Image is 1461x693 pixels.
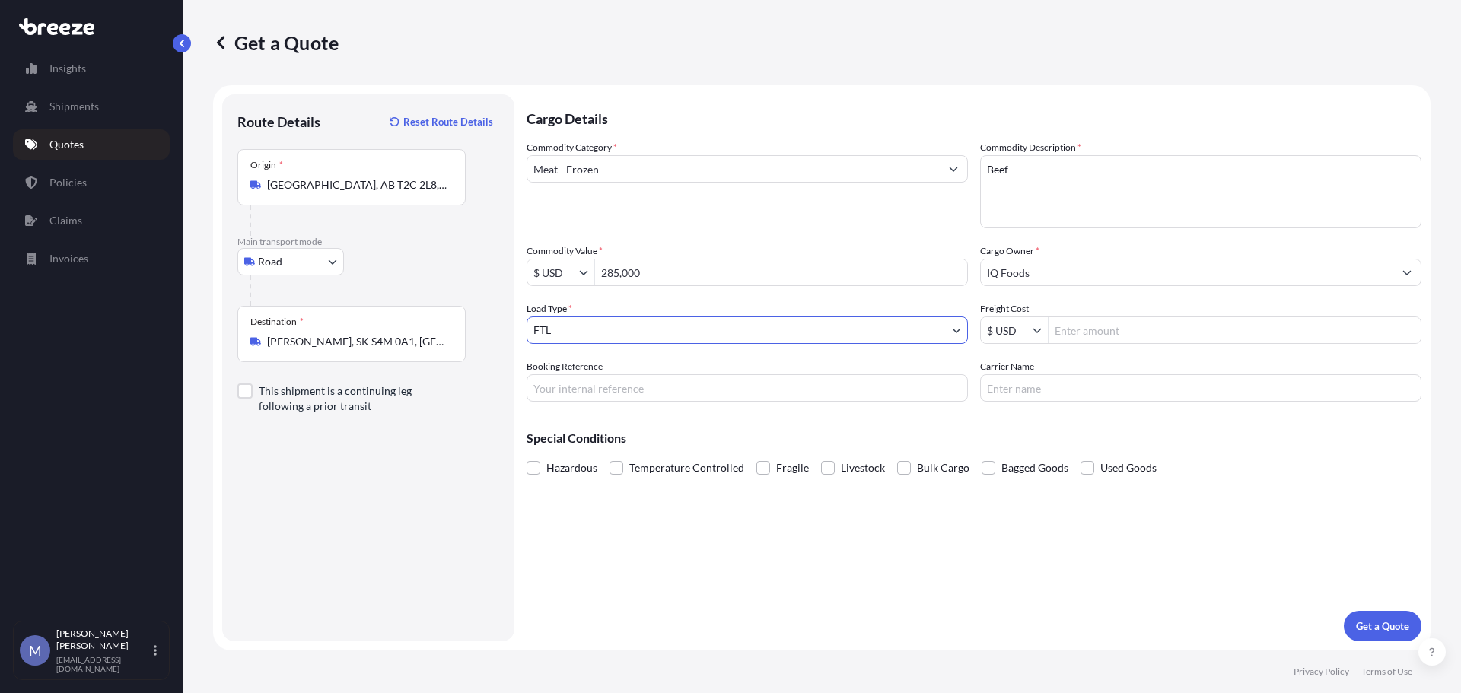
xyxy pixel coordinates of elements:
p: Get a Quote [213,30,339,55]
a: Claims [13,205,170,236]
span: Hazardous [546,456,597,479]
span: Bulk Cargo [917,456,969,479]
span: Fragile [776,456,809,479]
button: Show suggestions [1033,323,1048,338]
p: Get a Quote [1356,618,1409,634]
span: Temperature Controlled [629,456,744,479]
p: Invoices [49,251,88,266]
span: Road [258,254,282,269]
label: Carrier Name [980,359,1034,374]
button: Get a Quote [1344,611,1421,641]
span: Load Type [527,301,572,316]
button: Show suggestions [579,265,594,280]
input: Freight Cost [981,316,1033,344]
span: Bagged Goods [1001,456,1068,479]
a: Invoices [13,243,170,274]
a: Shipments [13,91,170,122]
p: Special Conditions [527,432,1421,444]
a: Terms of Use [1361,666,1412,678]
span: Used Goods [1100,456,1157,479]
p: Claims [49,213,82,228]
a: Insights [13,53,170,84]
input: Select a commodity type [527,155,940,183]
input: Enter amount [1049,316,1421,344]
a: Quotes [13,129,170,160]
input: Enter name [980,374,1421,402]
input: Full name [981,259,1393,286]
a: Policies [13,167,170,198]
p: Main transport mode [237,236,499,248]
p: Shipments [49,99,99,114]
label: Commodity Value [527,243,603,259]
label: Freight Cost [980,301,1029,316]
span: Livestock [841,456,885,479]
p: [PERSON_NAME] [PERSON_NAME] [56,628,151,652]
div: Destination [250,316,304,328]
p: Reset Route Details [403,114,493,129]
p: [EMAIL_ADDRESS][DOMAIN_NAME] [56,655,151,673]
p: Cargo Details [527,94,1421,140]
label: Booking Reference [527,359,603,374]
p: Quotes [49,137,84,152]
button: FTL [527,316,968,344]
button: Select transport [237,248,344,275]
span: FTL [533,323,551,338]
button: Reset Route Details [382,110,499,134]
label: Cargo Owner [980,243,1039,259]
button: Show suggestions [1393,259,1421,286]
p: Policies [49,175,87,190]
input: Destination [267,334,447,349]
input: Commodity Value [527,259,579,286]
label: This shipment is a continuing leg following a prior transit [259,383,454,414]
p: Route Details [237,113,320,131]
span: M [29,643,42,658]
input: Origin [267,177,447,192]
input: Your internal reference [527,374,968,402]
label: Commodity Description [980,140,1081,155]
label: Commodity Category [527,140,617,155]
a: Privacy Policy [1294,666,1349,678]
div: Origin [250,159,283,171]
button: Show suggestions [940,155,967,183]
input: Type amount [595,259,967,286]
p: Insights [49,61,86,76]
